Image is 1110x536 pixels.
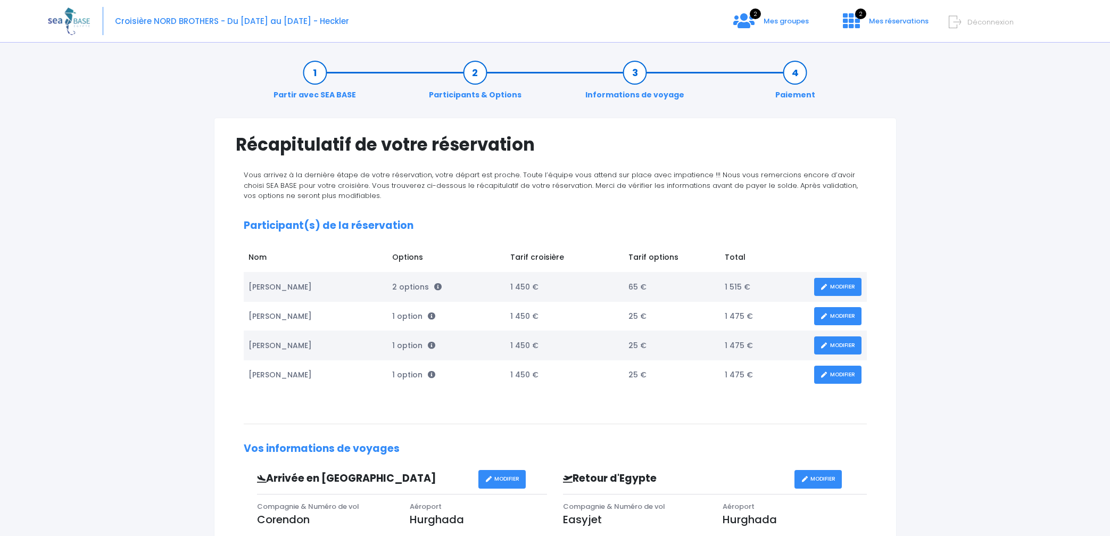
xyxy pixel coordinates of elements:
span: 2 options [392,282,442,292]
span: Aéroport [410,501,442,512]
td: [PERSON_NAME] [244,360,387,390]
span: 1 option [392,311,435,321]
p: Hurghada [723,512,866,527]
span: Aéroport [723,501,755,512]
span: Déconnexion [967,17,1014,27]
span: 1 option [392,340,435,351]
span: Mes réservations [869,16,929,26]
a: Paiement [770,67,821,101]
h3: Retour d'Egypte [555,473,794,485]
td: 25 € [623,331,719,360]
a: MODIFIER [814,307,862,326]
p: Hurghada [410,512,547,527]
span: Vous arrivez à la dernière étape de votre réservation, votre départ est proche. Toute l’équipe vo... [244,170,858,201]
span: Croisière NORD BROTHERS - Du [DATE] au [DATE] - Heckler [115,15,349,27]
a: MODIFIER [478,470,526,489]
h3: Arrivée en [GEOGRAPHIC_DATA] [249,473,479,485]
a: MODIFIER [814,278,862,296]
td: Tarif options [623,246,719,272]
a: MODIFIER [814,366,862,384]
td: Tarif croisière [505,246,623,272]
h2: Vos informations de voyages [244,443,867,455]
td: Total [719,246,809,272]
a: MODIFIER [814,336,862,355]
td: 1 450 € [505,273,623,302]
td: Nom [244,246,387,272]
h1: Récapitulatif de votre réservation [236,134,875,155]
td: 1 450 € [505,331,623,360]
td: [PERSON_NAME] [244,273,387,302]
span: Compagnie & Numéro de vol [257,501,359,512]
td: [PERSON_NAME] [244,302,387,331]
span: 2 [750,9,761,19]
td: 25 € [623,302,719,331]
td: 1 475 € [719,302,809,331]
span: Mes groupes [764,16,809,26]
td: 1 475 € [719,331,809,360]
td: 25 € [623,360,719,390]
p: Easyjet [563,512,707,527]
p: Corendon [257,512,394,527]
td: Options [387,246,505,272]
td: 1 450 € [505,302,623,331]
td: [PERSON_NAME] [244,331,387,360]
a: MODIFIER [794,470,842,489]
span: 2 [855,9,866,19]
a: Informations de voyage [580,67,690,101]
a: 2 Mes réservations [834,20,935,30]
a: 2 Mes groupes [725,20,817,30]
span: 1 option [392,369,435,380]
td: 1 475 € [719,360,809,390]
span: Compagnie & Numéro de vol [563,501,665,512]
td: 1 450 € [505,360,623,390]
td: 65 € [623,273,719,302]
a: Participants & Options [424,67,527,101]
a: Partir avec SEA BASE [268,67,361,101]
td: 1 515 € [719,273,809,302]
h2: Participant(s) de la réservation [244,220,867,232]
